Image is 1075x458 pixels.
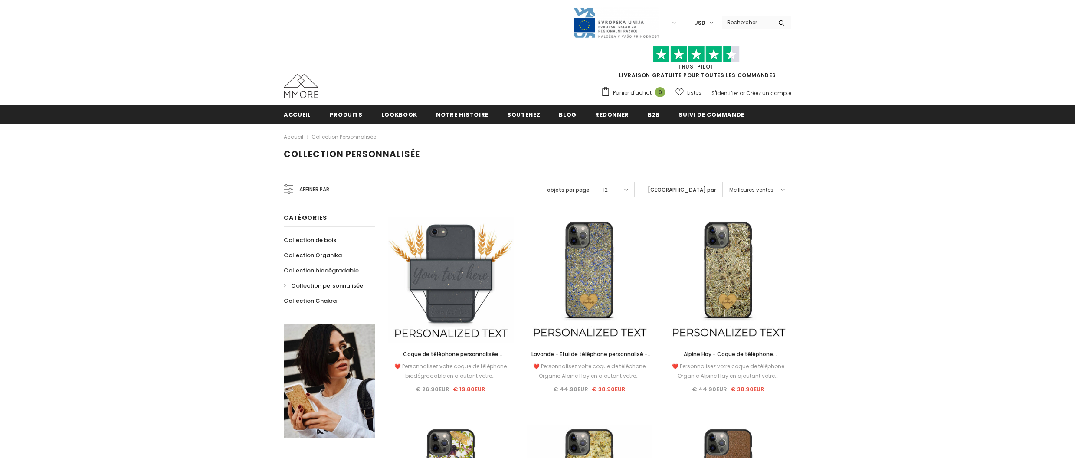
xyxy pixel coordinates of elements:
span: Collection personnalisée [284,148,420,160]
span: Suivi de commande [678,111,744,119]
span: € 44.90EUR [692,385,727,393]
span: Panier d'achat [613,88,652,97]
img: Cas MMORE [284,74,318,98]
a: Panier d'achat 0 [601,86,669,99]
span: Lavande - Etui de téléphone personnalisé - Cadeau personnalisé [531,350,652,367]
div: ❤️ Personnalisez votre coque de téléphone Organic Alpine Hay en ajoutant votre... [527,362,652,381]
span: € 38.90EUR [731,385,764,393]
a: Collection biodégradable [284,263,359,278]
label: objets par page [547,186,590,194]
a: Notre histoire [436,105,488,124]
span: 0 [655,87,665,97]
a: Créez un compte [746,89,791,97]
a: S'identifier [711,89,738,97]
span: B2B [648,111,660,119]
a: Blog [559,105,577,124]
a: Alpine Hay - Coque de téléphone personnalisée - Cadeau personnalisé [665,350,791,359]
span: Lookbook [381,111,417,119]
span: Collection Organika [284,251,342,259]
span: Collection de bois [284,236,336,244]
span: Blog [559,111,577,119]
a: Collection personnalisée [311,133,376,141]
span: USD [694,19,705,27]
span: Alpine Hay - Coque de téléphone personnalisée - Cadeau personnalisé [678,350,779,367]
span: Coque de téléphone personnalisée biodégradable - Noire [403,350,502,367]
div: ❤️ Personnalisez votre coque de téléphone Organic Alpine Hay en ajoutant votre... [665,362,791,381]
a: Javni Razpis [573,19,659,26]
a: Collection de bois [284,232,336,248]
a: TrustPilot [678,63,714,70]
a: soutenez [507,105,540,124]
span: Produits [330,111,363,119]
span: LIVRAISON GRATUITE POUR TOUTES LES COMMANDES [601,50,791,79]
span: Collection Chakra [284,297,337,305]
img: Javni Razpis [573,7,659,39]
span: Listes [687,88,701,97]
a: Redonner [595,105,629,124]
a: Listes [675,85,701,100]
span: € 44.90EUR [553,385,588,393]
span: Collection personnalisée [291,281,363,290]
a: Accueil [284,105,311,124]
span: Redonner [595,111,629,119]
span: € 26.90EUR [416,385,449,393]
a: Collection personnalisée [284,278,363,293]
a: Produits [330,105,363,124]
div: ❤️ Personnalisez votre coque de téléphone biodégradable en ajoutant votre... [388,362,514,381]
span: or [740,89,745,97]
a: Coque de téléphone personnalisée biodégradable - Noire [388,350,514,359]
span: Notre histoire [436,111,488,119]
label: [GEOGRAPHIC_DATA] par [648,186,716,194]
span: Catégories [284,213,327,222]
span: Meilleures ventes [729,186,773,194]
a: Collection Organika [284,248,342,263]
a: Lavande - Etui de téléphone personnalisé - Cadeau personnalisé [527,350,652,359]
span: Affiner par [299,185,329,194]
span: € 38.90EUR [592,385,626,393]
a: Accueil [284,132,303,142]
span: soutenez [507,111,540,119]
a: Lookbook [381,105,417,124]
input: Search Site [722,16,772,29]
span: 12 [603,186,608,194]
a: Suivi de commande [678,105,744,124]
a: Collection Chakra [284,293,337,308]
span: Accueil [284,111,311,119]
span: € 19.80EUR [453,385,485,393]
a: B2B [648,105,660,124]
img: Faites confiance aux étoiles pilotes [653,46,740,63]
span: Collection biodégradable [284,266,359,275]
